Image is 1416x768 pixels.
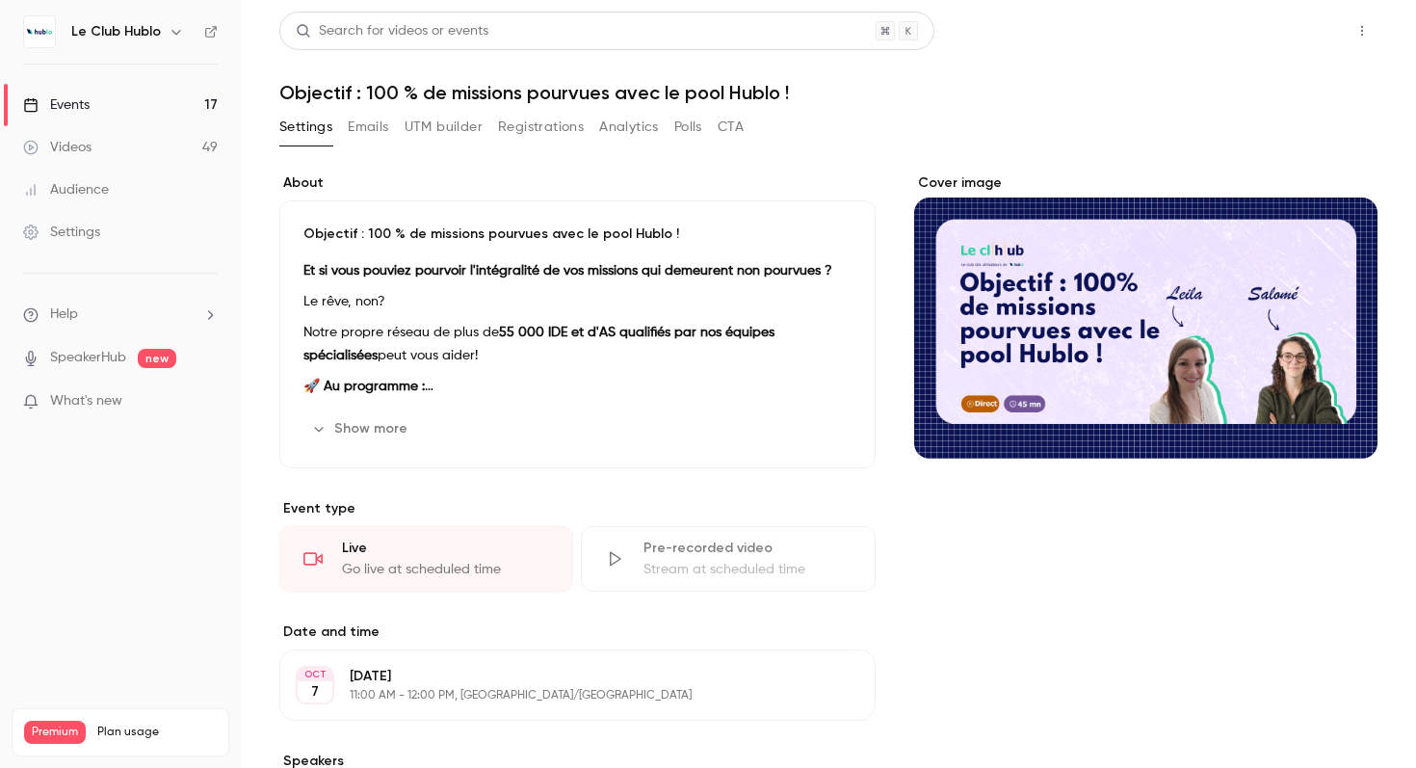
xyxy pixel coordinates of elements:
button: Show more [303,413,419,444]
span: What's new [50,391,122,411]
div: Pre-recorded videoStream at scheduled time [581,526,875,592]
p: 11:00 AM - 12:00 PM, [GEOGRAPHIC_DATA]/[GEOGRAPHIC_DATA] [350,688,774,703]
div: Go live at scheduled time [342,560,549,579]
div: Pre-recorded video [643,539,851,558]
span: Plan usage [97,725,217,740]
span: Help [50,305,78,325]
div: Stream at scheduled time [643,560,851,579]
div: Events [23,95,90,115]
strong: 🚀 Au programme : [303,380,433,393]
label: Date and time [279,622,876,642]
button: CTA [718,112,744,143]
div: Settings [23,223,100,242]
li: help-dropdown-opener [23,305,218,325]
button: Settings [279,112,332,143]
p: [DATE] [350,667,774,686]
span: Premium [24,721,86,744]
div: Live [342,539,549,558]
img: Le Club Hublo [24,16,55,47]
button: Share [1255,12,1331,50]
p: Le rêve, non? [303,290,852,313]
button: UTM builder [405,112,483,143]
strong: 55 000 IDE et d'AS qualifiés par nos équipes spécialisées [303,326,774,362]
p: Notre propre réseau de plus de peut vous aider! [303,321,852,367]
button: Emails [348,112,388,143]
button: Polls [674,112,702,143]
label: About [279,173,876,193]
span: new [138,349,176,368]
p: Event type [279,499,876,518]
iframe: Noticeable Trigger [195,393,218,410]
p: Objectif : 100 % de missions pourvues avec le pool Hublo ! [303,225,852,244]
p: 7 [311,682,319,702]
div: Videos [23,138,92,157]
div: Audience [23,180,109,199]
button: Registrations [498,112,584,143]
div: LiveGo live at scheduled time [279,526,573,592]
strong: Et si vous pouviez pourvoir l'intégralité de vos missions qui demeurent non pourvues ? [303,264,832,278]
h6: Le Club Hublo [71,22,161,41]
div: OCT [298,668,332,681]
button: Analytics [599,112,659,143]
a: SpeakerHub [50,348,126,368]
label: Cover image [914,173,1377,193]
section: Cover image [914,173,1377,459]
h1: Objectif : 100 % de missions pourvues avec le pool Hublo ! [279,81,1377,104]
div: Search for videos or events [296,21,488,41]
